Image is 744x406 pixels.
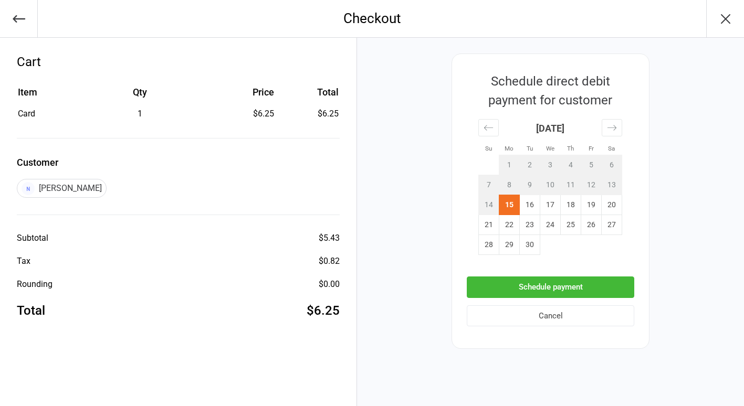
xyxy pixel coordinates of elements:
td: Monday, September 29, 2025 [499,235,520,255]
td: Not available. Sunday, September 7, 2025 [479,175,499,195]
td: Saturday, September 27, 2025 [602,215,622,235]
div: Tax [17,255,30,268]
div: Schedule direct debit payment for customer [467,72,634,110]
div: Cart [17,52,340,71]
small: Tu [527,145,533,152]
label: Customer [17,155,340,169]
div: Price [207,85,274,99]
td: Tuesday, September 30, 2025 [520,235,540,255]
small: Sa [608,145,615,152]
div: Total [17,301,45,320]
td: Thursday, September 25, 2025 [561,215,581,235]
td: Sunday, September 28, 2025 [479,235,499,255]
strong: [DATE] [536,123,564,134]
td: Wednesday, September 24, 2025 [540,215,561,235]
div: $6.25 [307,301,340,320]
small: Mo [505,145,514,152]
div: 1 [74,108,206,120]
td: Not available. Sunday, September 14, 2025 [479,195,499,215]
div: Rounding [17,278,53,291]
td: Saturday, September 20, 2025 [602,195,622,215]
td: Not available. Saturday, September 6, 2025 [602,155,622,175]
div: Move forward to switch to the next month. [602,119,622,136]
td: Not available. Saturday, September 13, 2025 [602,175,622,195]
small: Su [485,145,492,152]
span: Card [18,109,35,119]
th: Qty [74,85,206,106]
td: $6.25 [278,108,339,120]
td: Wednesday, September 17, 2025 [540,195,561,215]
td: Not available. Friday, September 5, 2025 [581,155,602,175]
th: Item [18,85,72,106]
td: Not available. Tuesday, September 2, 2025 [520,155,540,175]
td: Not available. Thursday, September 4, 2025 [561,155,581,175]
div: Subtotal [17,232,48,244]
td: Friday, September 26, 2025 [581,215,602,235]
td: Monday, September 22, 2025 [499,215,520,235]
div: Calendar [467,110,634,267]
small: We [546,145,554,152]
td: Not available. Friday, September 12, 2025 [581,175,602,195]
td: Not available. Monday, September 8, 2025 [499,175,520,195]
td: Thursday, September 18, 2025 [561,195,581,215]
td: Not available. Monday, September 1, 2025 [499,155,520,175]
th: Total [278,85,339,106]
small: Fr [589,145,594,152]
td: Not available. Thursday, September 11, 2025 [561,175,581,195]
small: Th [567,145,574,152]
td: Not available. Tuesday, September 9, 2025 [520,175,540,195]
div: [PERSON_NAME] [17,179,107,198]
button: Cancel [467,305,634,327]
div: $5.43 [319,232,340,244]
div: $0.00 [319,278,340,291]
div: Move backward to switch to the previous month. [478,119,499,136]
td: Not available. Wednesday, September 10, 2025 [540,175,561,195]
button: Schedule payment [467,276,634,298]
div: $6.25 [207,108,274,120]
td: Friday, September 19, 2025 [581,195,602,215]
td: Sunday, September 21, 2025 [479,215,499,235]
td: Not available. Wednesday, September 3, 2025 [540,155,561,175]
td: Tuesday, September 16, 2025 [520,195,540,215]
td: Selected. Monday, September 15, 2025 [499,195,520,215]
div: $0.82 [319,255,340,268]
td: Tuesday, September 23, 2025 [520,215,540,235]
